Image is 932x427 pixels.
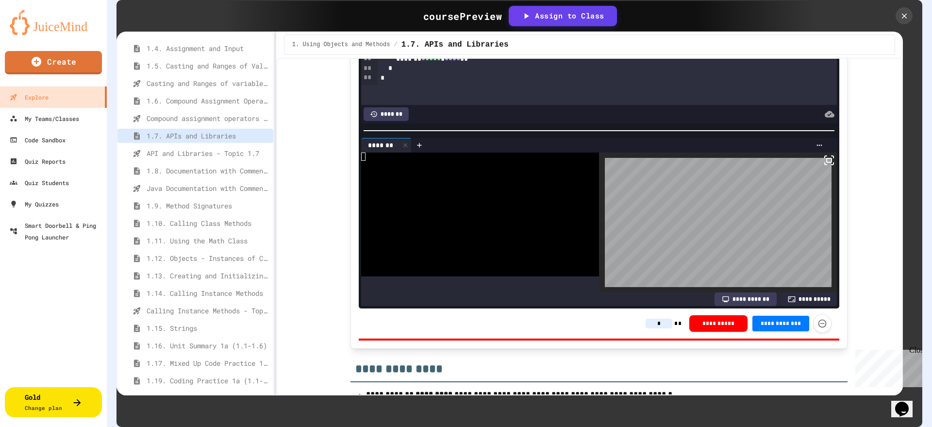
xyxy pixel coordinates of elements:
[10,220,103,243] div: Smart Doorbell & Ping Pong Launcher
[147,376,269,386] span: 1.19. Coding Practice 1a (1.1-1.6)
[147,323,269,333] span: 1.15. Strings
[147,271,269,281] span: 1.13. Creating and Initializing Objects: Constructors
[813,314,832,333] button: Force resubmission of student's answer (Admin only)
[147,148,269,158] span: API and Libraries - Topic 1.7
[147,201,269,211] span: 1.9. Method Signatures
[10,198,59,210] div: My Quizzes
[147,61,269,71] span: 1.5. Casting and Ranges of Values
[147,236,269,246] span: 1.11. Using the Math Class
[10,113,79,124] div: My Teams/Classes
[851,346,922,387] iframe: chat widget
[891,388,922,417] iframe: chat widget
[10,91,49,103] div: Explore
[147,358,269,368] span: 1.17. Mixed Up Code Practice 1.1-1.6
[147,113,269,123] span: Compound assignment operators - Quiz
[292,41,390,49] span: 1. Using Objects and Methods
[394,41,397,49] span: /
[147,253,269,263] span: 1.12. Objects - Instances of Classes
[25,392,62,412] div: Gold
[147,288,269,298] span: 1.14. Calling Instance Methods
[401,39,509,51] span: 1.7. APIs and Libraries
[147,131,269,141] span: 1.7. APIs and Libraries
[5,387,102,417] button: GoldChange plan
[4,4,67,62] div: Chat with us now!Close
[10,134,66,146] div: Code Sandbox
[510,6,616,25] button: Assign to Class
[147,306,269,316] span: Calling Instance Methods - Topic 1.14
[147,166,269,176] span: 1.8. Documentation with Comments and Preconditions
[147,183,269,193] span: Java Documentation with Comments - Topic 1.8
[147,218,269,228] span: 1.10. Calling Class Methods
[147,341,269,351] span: 1.16. Unit Summary 1a (1.1-1.6)
[147,96,269,106] span: 1.6. Compound Assignment Operators
[10,10,97,35] img: logo-orange.svg
[423,9,502,23] div: course Preview
[147,43,269,53] span: 1.4. Assignment and Input
[10,155,66,167] div: Quiz Reports
[147,78,269,88] span: Casting and Ranges of variables - Quiz
[521,10,604,21] div: Assign to Class
[10,177,69,188] div: Quiz Students
[5,51,102,74] a: Create
[25,404,62,411] span: Change plan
